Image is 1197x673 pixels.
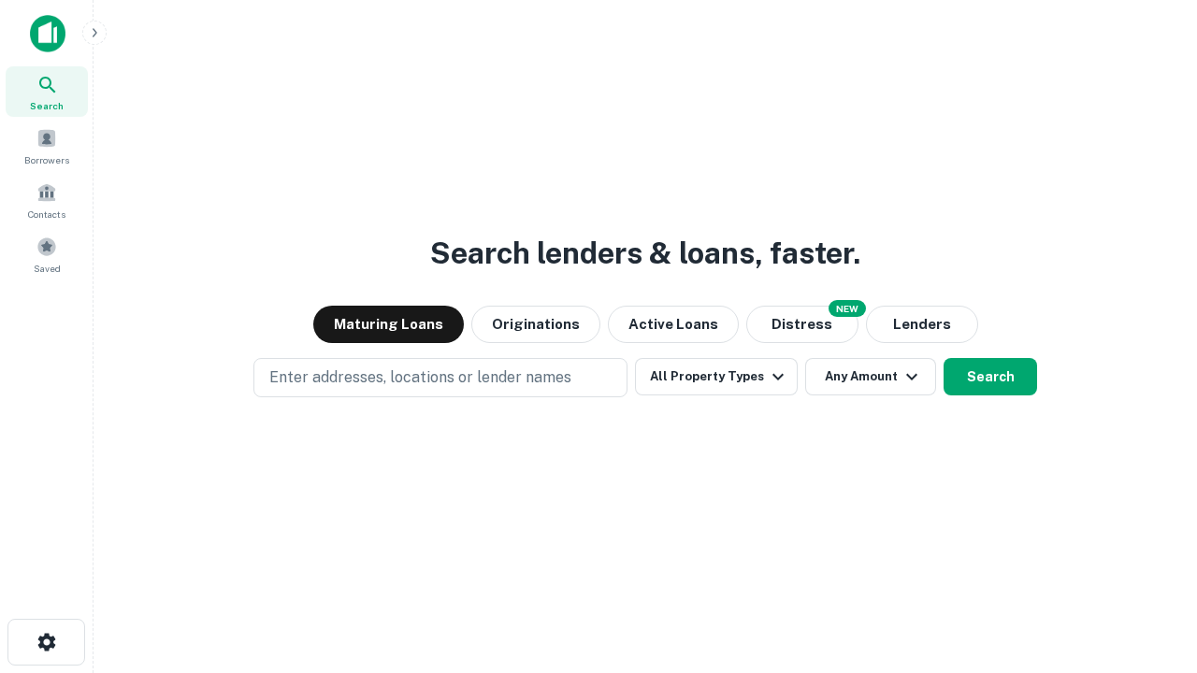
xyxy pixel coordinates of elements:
[313,306,464,343] button: Maturing Loans
[34,261,61,276] span: Saved
[6,66,88,117] a: Search
[6,229,88,279] a: Saved
[430,231,860,276] h3: Search lenders & loans, faster.
[30,98,64,113] span: Search
[253,358,627,397] button: Enter addresses, locations or lender names
[635,358,798,395] button: All Property Types
[944,358,1037,395] button: Search
[24,152,69,167] span: Borrowers
[829,300,866,317] div: NEW
[608,306,739,343] button: Active Loans
[30,15,65,52] img: capitalize-icon.png
[746,306,858,343] button: Search distressed loans with lien and other non-mortgage details.
[269,366,571,389] p: Enter addresses, locations or lender names
[471,306,600,343] button: Originations
[1103,523,1197,613] iframe: Chat Widget
[6,175,88,225] a: Contacts
[28,207,65,222] span: Contacts
[805,358,936,395] button: Any Amount
[866,306,978,343] button: Lenders
[6,121,88,171] a: Borrowers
